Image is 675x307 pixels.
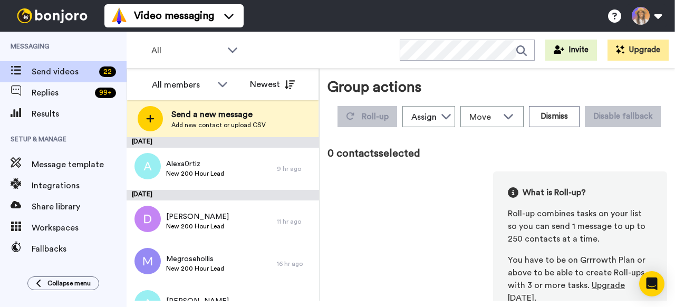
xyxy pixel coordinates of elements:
[134,153,161,179] img: a.png
[32,243,127,255] span: Fallbacks
[545,40,597,61] button: Invite
[327,76,421,102] div: Group actions
[277,260,314,268] div: 16 hr ago
[134,206,161,232] img: d.png
[32,65,95,78] span: Send videos
[152,79,212,91] div: All members
[362,112,389,121] span: Roll-up
[166,169,224,178] span: New 200 Hour Lead
[639,271,664,296] div: Open Intercom Messenger
[469,111,498,123] span: Move
[508,207,652,245] div: Roll-up combines tasks on your list so you can send 1 message to up to 250 contacts at a time.
[242,74,303,95] button: Newest
[166,159,224,169] span: Alexa0rtiz
[277,165,314,173] div: 9 hr ago
[151,44,222,57] span: All
[166,254,224,264] span: Megrosehollis
[327,146,667,161] div: 0 contacts selected
[13,8,92,23] img: bj-logo-header-white.svg
[529,106,580,127] button: Dismiss
[134,8,214,23] span: Video messaging
[337,106,397,127] button: Roll-up
[127,137,319,148] div: [DATE]
[166,296,249,306] span: [PERSON_NAME]
[47,279,91,287] span: Collapse menu
[32,108,127,120] span: Results
[166,264,224,273] span: New 200 Hour Lead
[166,222,229,231] span: New 200 Hour Lead
[508,254,652,304] div: You have to be on Grrrowth Plan or above to be able to create Roll-ups with 3 or more tasks. .
[171,121,266,129] span: Add new contact or upload CSV
[27,276,99,290] button: Collapse menu
[134,248,161,274] img: m.png
[607,40,669,61] button: Upgrade
[32,200,127,213] span: Share library
[32,222,127,234] span: Workspaces
[99,66,116,77] div: 22
[32,179,127,192] span: Integrations
[111,7,128,24] img: vm-color.svg
[411,111,437,123] div: Assign
[32,158,127,171] span: Message template
[32,87,91,99] span: Replies
[171,108,266,121] span: Send a new message
[585,106,661,127] button: Disable fallback
[95,88,116,98] div: 99 +
[166,212,229,222] span: [PERSON_NAME]
[127,190,319,200] div: [DATE]
[277,217,314,226] div: 11 hr ago
[523,186,586,199] span: What is Roll-up?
